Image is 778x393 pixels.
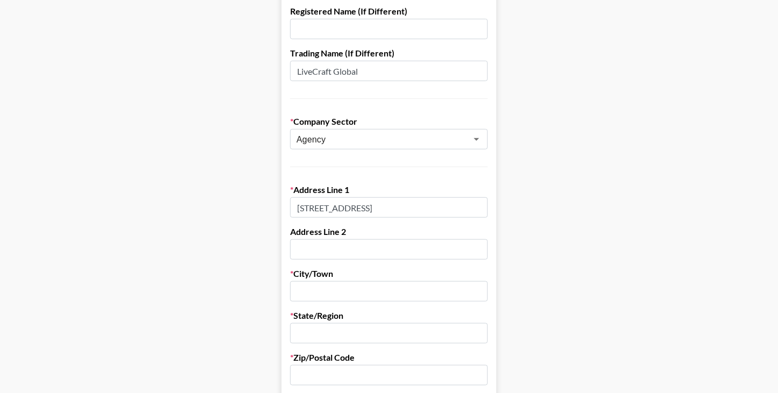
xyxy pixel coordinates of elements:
[290,6,488,17] label: Registered Name (If Different)
[290,310,488,321] label: State/Region
[290,48,488,59] label: Trading Name (If Different)
[290,268,488,279] label: City/Town
[290,226,488,237] label: Address Line 2
[290,352,488,363] label: Zip/Postal Code
[290,116,488,127] label: Company Sector
[469,132,484,147] button: Open
[290,184,488,195] label: Address Line 1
